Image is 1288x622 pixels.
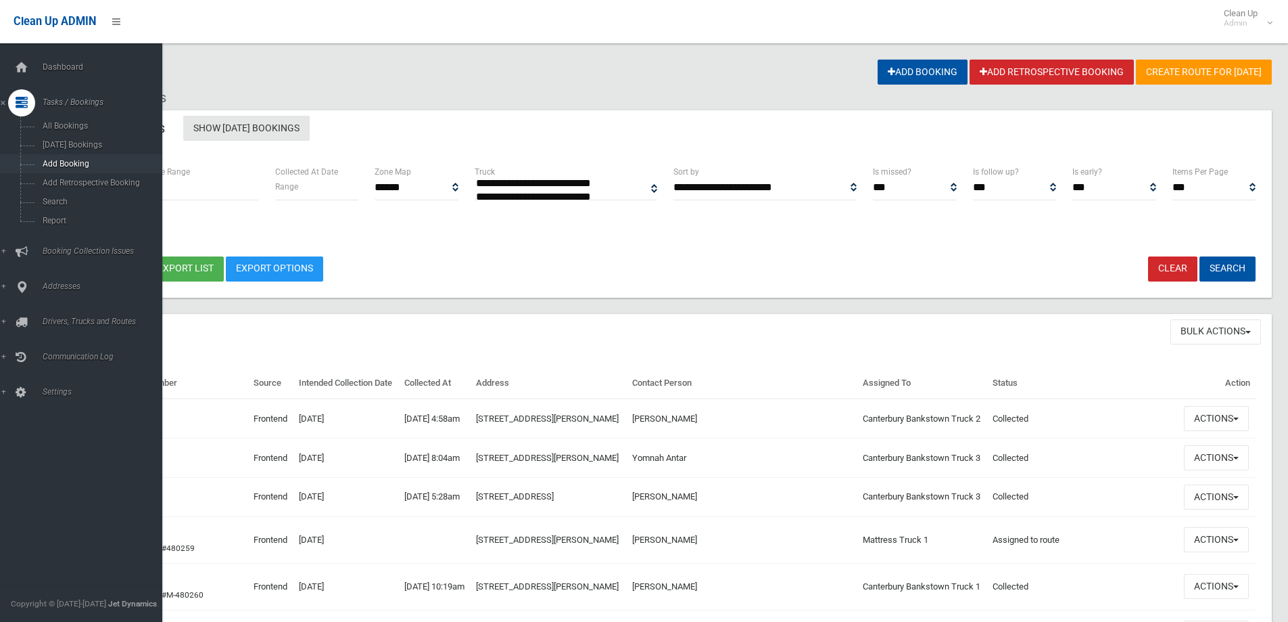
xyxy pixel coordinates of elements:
[471,368,626,399] th: Address
[39,282,172,291] span: Addresses
[399,368,471,399] th: Collected At
[1170,319,1261,345] button: Bulk Actions
[1199,257,1256,282] button: Search
[476,453,619,463] a: [STREET_ADDRESS][PERSON_NAME]
[1217,8,1271,28] span: Clean Up
[987,399,1178,438] td: Collected
[987,516,1178,563] td: Assigned to route
[293,368,399,399] th: Intended Collection Date
[627,439,857,478] td: Yomnah Antar
[108,368,248,399] th: Booking Number
[857,368,988,399] th: Assigned To
[475,164,495,179] label: Truck
[248,399,293,438] td: Frontend
[399,563,471,610] td: [DATE] 10:19am
[987,563,1178,610] td: Collected
[1184,527,1249,552] button: Actions
[857,439,988,478] td: Canterbury Bankstown Truck 3
[857,563,988,610] td: Canterbury Bankstown Truck 1
[476,581,619,592] a: [STREET_ADDRESS][PERSON_NAME]
[39,97,172,107] span: Tasks / Bookings
[987,439,1178,478] td: Collected
[293,516,399,563] td: [DATE]
[627,368,857,399] th: Contact Person
[226,257,323,282] a: Export Options
[293,478,399,517] td: [DATE]
[970,60,1134,85] a: Add Retrospective Booking
[476,414,619,424] a: [STREET_ADDRESS][PERSON_NAME]
[39,140,161,150] span: [DATE] Bookings
[857,399,988,438] td: Canterbury Bankstown Truck 2
[248,478,293,517] td: Frontend
[39,352,172,361] span: Communication Log
[857,478,988,517] td: Canterbury Bankstown Truck 3
[399,439,471,478] td: [DATE] 8:04am
[183,116,310,141] a: Show [DATE] Bookings
[39,159,161,169] span: Add Booking
[293,399,399,438] td: [DATE]
[627,563,857,610] td: [PERSON_NAME]
[14,15,96,28] span: Clean Up ADMIN
[1148,257,1197,282] a: Clear
[147,257,224,282] button: Export list
[39,197,161,206] span: Search
[1184,445,1249,470] button: Actions
[1178,368,1256,399] th: Action
[987,478,1178,517] td: Collected
[162,590,204,600] a: #M-480260
[627,516,857,563] td: [PERSON_NAME]
[11,599,106,608] span: Copyright © [DATE]-[DATE]
[39,216,161,225] span: Report
[1184,406,1249,431] button: Actions
[39,62,172,72] span: Dashboard
[1184,485,1249,510] button: Actions
[399,399,471,438] td: [DATE] 4:58am
[857,516,988,563] td: Mattress Truck 1
[293,439,399,478] td: [DATE]
[476,491,554,502] a: [STREET_ADDRESS]
[248,368,293,399] th: Source
[399,478,471,517] td: [DATE] 5:28am
[39,317,172,326] span: Drivers, Trucks and Routes
[476,535,619,545] a: [STREET_ADDRESS][PERSON_NAME]
[248,439,293,478] td: Frontend
[627,399,857,438] td: [PERSON_NAME]
[987,368,1178,399] th: Status
[1184,574,1249,599] button: Actions
[39,246,172,256] span: Booking Collection Issues
[39,121,161,131] span: All Bookings
[627,478,857,517] td: [PERSON_NAME]
[39,387,172,397] span: Settings
[878,60,968,85] a: Add Booking
[162,543,195,553] a: #480259
[248,563,293,610] td: Frontend
[1136,60,1272,85] a: Create route for [DATE]
[293,563,399,610] td: [DATE]
[39,178,161,187] span: Add Retrospective Booking
[1224,18,1258,28] small: Admin
[108,599,157,608] strong: Jet Dynamics
[248,516,293,563] td: Frontend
